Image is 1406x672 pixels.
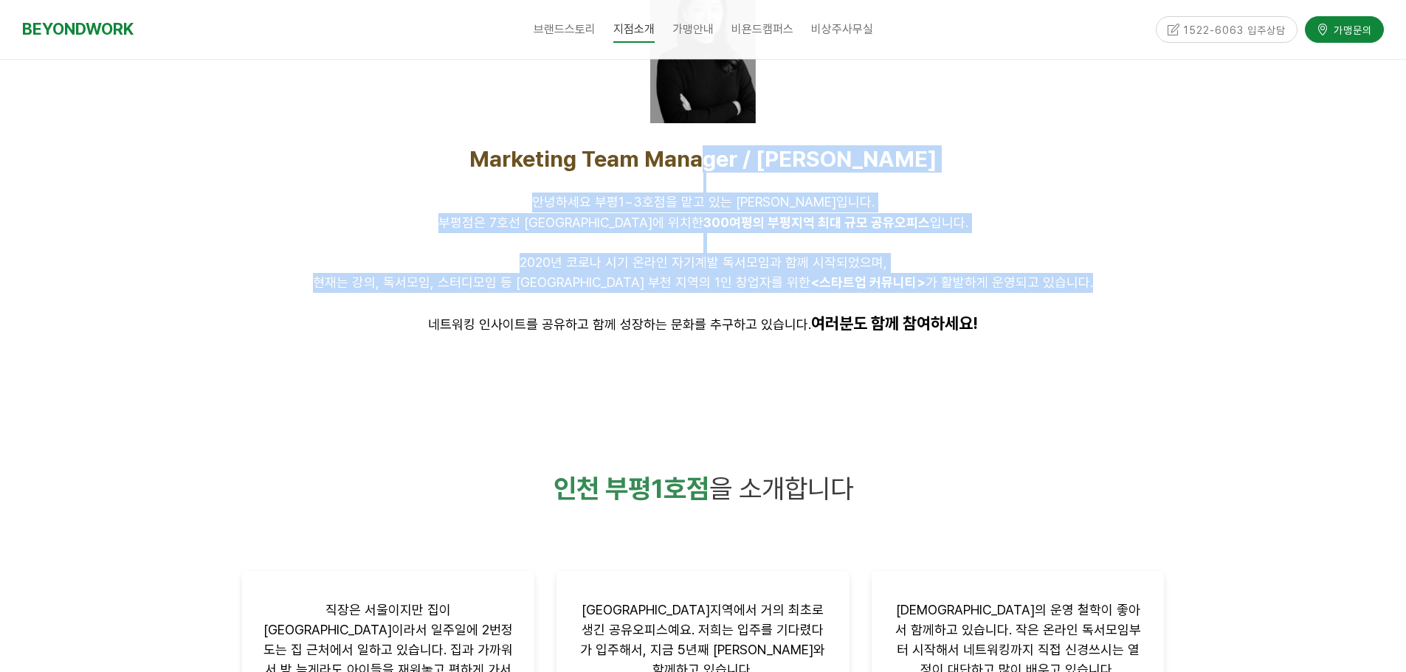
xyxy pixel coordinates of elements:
[811,22,873,36] span: 비상주사무실
[438,215,968,230] span: 부평점은 7호선 [GEOGRAPHIC_DATA]에 위치한 입니다.
[428,316,811,332] span: 네트워킹 인사이트를 공유하고 함께 성장하는 문화를 추구하고 있습니다.
[810,274,926,290] span: <스타트업 커뮤니티>
[1329,22,1372,37] span: 가맹문의
[811,314,978,333] strong: 여러분도 함께 참여하세요!
[554,473,709,505] span: 인천 부평1호점
[534,22,596,36] span: 브랜드스토리
[613,17,655,43] span: 지점소개
[313,274,1093,290] span: 현재는 강의, 독서모임, 스터디모임 등 [GEOGRAPHIC_DATA] 부천 지역의 1인 창업자를 위한 가 활발하게 운영되고 있습니다.
[731,22,793,36] span: 비욘드캠퍼스
[604,11,664,48] a: 지점소개
[703,215,930,230] span: 300여평의 부평지역 최대 규모 공유오피스
[525,11,604,48] a: 브랜드스토리
[709,473,853,505] span: 을 소개합니다
[22,15,134,43] a: BEYONDWORK
[672,22,714,36] span: 가맹안내
[532,194,875,209] span: 안녕하세요 부평1~3호점을 맡고 있는 [PERSON_NAME]입니다.
[664,11,723,48] a: 가맹안내
[1305,16,1384,42] a: 가맹문의
[802,11,882,48] a: 비상주사무실
[469,145,937,172] span: Marketing Team Manager / [PERSON_NAME]
[520,254,887,270] span: 2020년 코로나 시기 온라인 자기계발 독서모임과 함께 시작되었으며,
[723,11,802,48] a: 비욘드캠퍼스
